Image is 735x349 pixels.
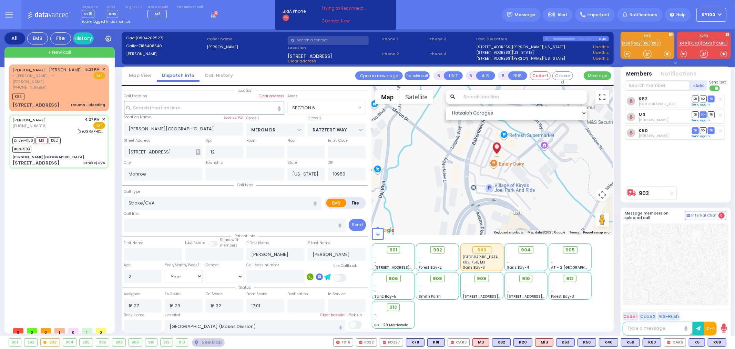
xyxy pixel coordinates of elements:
[283,8,306,14] span: BRIA Phone
[419,265,442,270] span: Forest Bay-2
[355,71,403,80] a: Open in new page
[390,304,397,311] span: 913
[507,294,572,299] span: [STREET_ADDRESS][PERSON_NAME]
[676,12,686,18] span: Help
[692,118,710,122] a: Send again
[476,71,495,80] button: ALS
[429,51,474,57] span: Phone 4
[639,133,668,138] span: Moshe Brown
[124,240,144,246] label: First Name
[333,338,353,347] div: FD16
[82,19,131,24] span: You're logged in as monitor.
[220,243,237,248] span: members
[328,291,346,297] label: In Service
[639,101,710,107] span: Shia Grunhut
[406,338,425,347] div: K78
[374,226,396,235] img: Google
[477,44,565,50] a: [STREET_ADDRESS][PERSON_NAME][US_STATE]
[451,341,454,344] img: red-radio-icon.svg
[375,265,440,270] span: [STREET_ADDRESS][PERSON_NAME]
[12,67,46,73] a: [PERSON_NAME]
[112,339,125,346] div: 908
[287,160,297,166] label: State
[321,5,376,11] span: Trying to Reconnect...
[85,117,100,122] span: 4:27 PM
[444,71,463,80] button: UNIT
[715,41,727,46] a: CAR6
[161,339,173,346] div: 912
[49,67,82,73] span: [PERSON_NAME]
[12,137,34,144] span: Driver-K50
[459,90,587,104] input: Search location
[433,275,442,282] span: 908
[288,101,356,114] span: SECTION 6
[308,240,330,246] label: P Last Name
[157,72,200,79] a: Dispatch info
[349,219,366,231] button: Send
[551,260,553,265] span: -
[102,67,105,72] span: ✕
[70,102,105,108] div: Trauma - Bleeding
[287,138,296,143] label: Floor
[513,338,532,347] div: BLS
[692,127,699,134] span: DR
[24,339,38,346] div: 902
[124,114,151,120] label: Location Name
[588,12,610,18] span: Important
[83,160,105,166] div: Stroke/CVA
[593,50,609,56] a: Use this
[165,262,203,268] div: Year/Month/Week/Day
[558,12,568,18] span: Alert
[246,262,279,268] label: Call back number
[389,275,398,282] span: 906
[78,129,105,134] span: Montefiore Medical Center (Moses Division)
[82,328,92,333] span: 1
[399,90,433,104] button: Show satellite imagery
[375,260,377,265] span: -
[472,338,489,347] div: M3
[126,5,142,9] label: Night unit
[472,338,489,347] div: ALS
[139,43,162,49] span: 7188408540
[593,56,609,61] a: Use this
[702,12,716,18] span: Ky100
[206,160,223,166] label: Township
[235,285,254,290] span: Status
[192,338,224,347] div: See map
[220,237,239,242] small: Share with
[406,338,425,347] div: BLS
[513,338,532,347] div: K20
[463,289,465,294] span: -
[625,211,685,220] h5: Message members on selected call
[383,341,386,344] img: red-radio-icon.svg
[12,102,60,109] div: [STREET_ADDRESS]
[419,283,421,289] span: -
[206,291,223,297] label: On Scene
[375,90,399,104] button: Show street map
[41,339,60,346] div: 903
[492,338,511,347] div: K82
[50,32,71,44] div: Fire
[429,36,474,42] span: Phone 3
[667,341,671,344] img: red-radio-icon.svg
[708,111,715,118] span: TR
[374,226,396,235] a: Open this area in Google Maps (opens a new window)
[463,294,528,299] span: [STREET_ADDRESS][PERSON_NAME]
[687,214,690,218] img: comment-alt.png
[690,41,701,46] a: KJFD
[507,265,529,270] span: Sanz Bay-4
[692,102,710,107] a: Send again
[595,213,609,227] button: Drag Pegman onto the map to open Street View
[196,149,201,155] span: Other building occupants
[207,36,285,42] label: Caller name
[4,32,25,44] div: All
[206,138,212,143] label: Apt
[427,338,445,347] div: BLS
[507,289,509,294] span: -
[419,294,441,299] span: Smith Farm
[185,240,205,246] label: Last Name
[639,96,647,101] a: K82
[708,338,726,347] div: BLS
[477,275,487,282] span: 909
[63,339,76,346] div: 904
